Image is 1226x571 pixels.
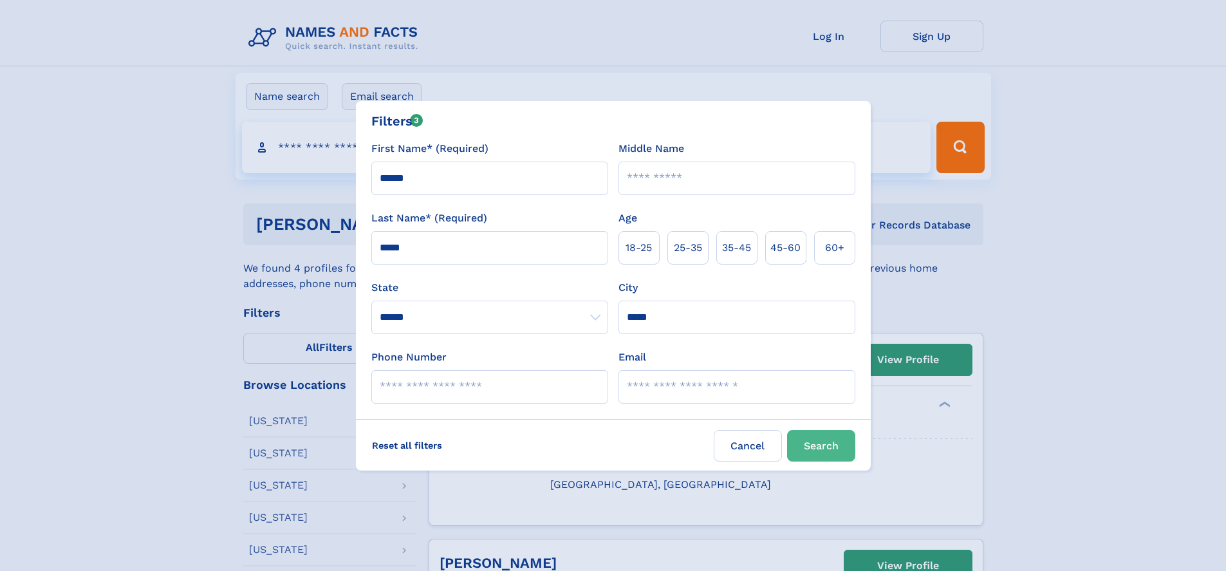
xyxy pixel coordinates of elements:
label: Email [618,350,646,365]
span: 18‑25 [626,240,652,256]
label: First Name* (Required) [371,141,488,156]
label: Cancel [714,430,782,462]
label: State [371,280,608,295]
span: 45‑60 [770,240,801,256]
label: Reset all filters [364,430,450,461]
label: City [618,280,638,295]
span: 25‑35 [674,240,702,256]
div: Filters [371,111,423,131]
label: Age [618,211,637,226]
span: 60+ [825,240,844,256]
label: Middle Name [618,141,684,156]
label: Last Name* (Required) [371,211,487,226]
label: Phone Number [371,350,447,365]
button: Search [787,430,855,462]
span: 35‑45 [722,240,751,256]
